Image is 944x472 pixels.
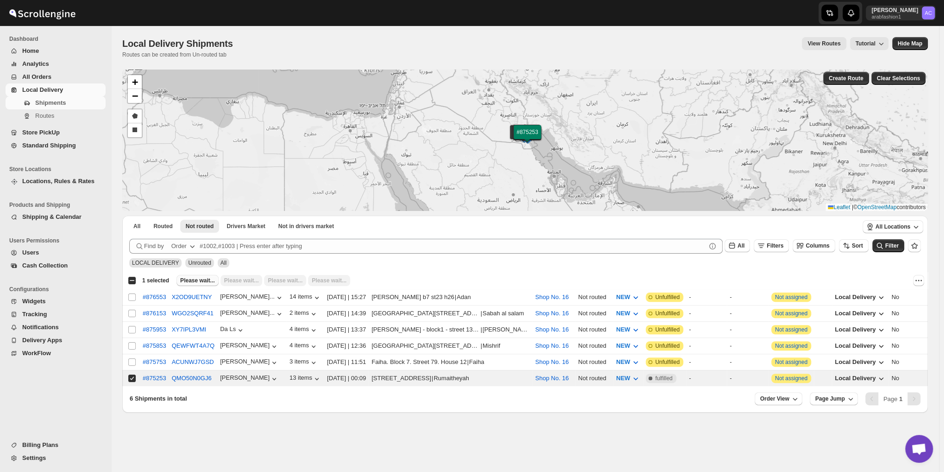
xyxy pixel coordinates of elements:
[172,342,214,349] button: QEWFWT4A7Q
[905,435,933,463] div: Open chat
[835,342,875,349] span: Local Delivery
[371,374,529,383] div: |
[829,75,863,82] span: Create Route
[143,375,166,382] div: #875253
[371,357,466,367] div: Faiha. Block 7. Street 79. House 12
[730,357,766,367] div: -
[857,204,897,210] a: OpenStreetMap
[829,371,891,386] button: Local Delivery
[327,293,366,302] div: [DATE] | 15:27
[166,239,202,254] button: Order
[327,309,366,318] div: [DATE] | 14:39
[172,358,214,365] button: ACUNWJ7GSD
[835,375,875,382] span: Local Delivery
[810,392,858,405] button: Page Jump
[520,132,534,142] img: Marker
[689,325,724,334] div: -
[535,342,568,349] button: Shop No. 16
[775,359,807,365] button: Not assigned
[535,293,568,300] button: Shop No. 16
[922,6,935,19] span: Abizer Chikhly
[852,204,853,210] span: |
[899,395,902,402] b: 1
[22,337,62,344] span: Delivery Apps
[616,375,630,382] span: NEW
[143,310,166,317] button: #876153
[925,10,932,16] text: AC
[760,395,789,402] span: Order View
[327,374,366,383] div: [DATE] | 00:09
[128,123,142,137] a: Draw a rectangle
[535,310,568,317] button: Shop No. 16
[35,99,66,106] span: Shipments
[737,242,744,249] span: All
[610,338,646,353] button: NEW
[875,223,910,230] span: All Locations
[133,223,140,230] span: All
[143,358,166,365] button: #875753
[891,309,930,318] div: No
[220,358,279,367] div: [PERSON_NAME]
[689,341,724,351] div: -
[7,1,77,25] img: ScrollEngine
[535,326,568,333] button: Shop No. 16
[775,294,807,300] button: Not assigned
[767,242,783,249] span: Filters
[852,242,863,249] span: Sort
[862,220,923,233] button: All Locations
[371,325,529,334] div: |
[730,293,766,302] div: -
[153,223,172,230] span: Routed
[885,242,899,249] span: Filter
[289,358,318,367] button: 3 items
[891,357,930,367] div: No
[128,220,146,233] button: All
[866,6,936,20] button: User menu
[655,326,680,333] span: Unfulfilled
[578,293,610,302] div: Not routed
[655,310,680,317] span: Unfulfilled
[9,237,107,244] span: Users Permissions
[6,96,106,109] button: Shipments
[289,309,318,319] div: 2 items
[835,310,875,317] span: Local Delivery
[143,293,166,300] div: #876553
[142,277,169,284] span: 1 selected
[578,325,610,334] div: Not routed
[220,293,275,300] div: [PERSON_NAME]...
[806,242,829,249] span: Columns
[578,309,610,318] div: Not routed
[871,14,918,19] p: arabfashion1
[22,249,39,256] span: Users
[877,75,920,82] span: Clear Selections
[273,220,340,233] button: Un-claimable
[689,309,724,318] div: -
[517,133,531,143] img: Marker
[22,178,94,185] span: Locations, Rules & Rates
[143,342,166,349] div: #875853
[6,109,106,122] button: Routes
[578,357,610,367] div: Not routed
[172,293,212,300] button: X2OD9UETNY
[327,341,366,351] div: [DATE] | 12:36
[689,293,724,302] div: -
[616,326,630,333] span: NEW
[6,210,106,223] button: Shipping & Calendar
[892,37,928,50] button: Map action label
[220,342,279,351] div: [PERSON_NAME]
[823,72,869,85] button: Create Route
[22,47,39,54] span: Home
[132,90,138,102] span: −
[220,309,284,319] button: [PERSON_NAME]...
[578,374,610,383] div: Not routed
[6,175,106,188] button: Locations, Rules & Rates
[535,375,568,382] button: Shop No. 16
[616,293,630,300] span: NEW
[220,325,245,335] div: Da Ls
[144,242,164,251] span: Find by
[775,310,807,317] button: Not assigned
[9,201,107,209] span: Products and Shipping
[6,295,106,308] button: Widgets
[130,395,187,402] span: 6 Shipments in total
